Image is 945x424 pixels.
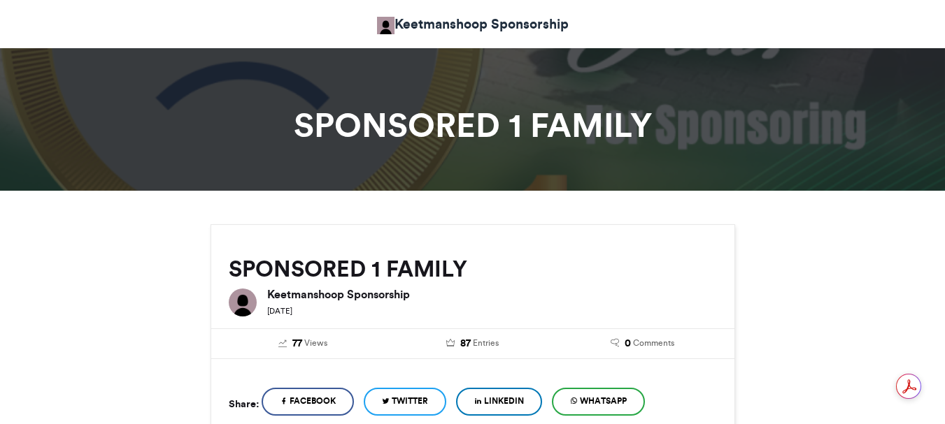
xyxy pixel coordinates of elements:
span: Twitter [392,395,428,407]
span: Comments [633,337,674,349]
a: WhatsApp [552,388,645,416]
a: 87 Entries [398,336,547,351]
h2: SPONSORED 1 FAMILY [229,256,717,282]
a: LinkedIn [456,388,542,416]
a: Facebook [262,388,354,416]
a: Keetmanshoop Sponsorship [377,14,569,34]
a: Twitter [364,388,446,416]
span: Facebook [290,395,336,407]
a: 77 Views [229,336,378,351]
img: Keetmanshoop Sponsorship [377,17,395,34]
a: 0 Comments [568,336,717,351]
span: 0 [625,336,631,351]
h5: Share: [229,395,259,413]
span: 77 [292,336,302,351]
h6: Keetmanshoop Sponsorship [267,288,717,300]
span: Views [304,337,327,349]
h1: SPONSORED 1 FAMILY [85,108,861,142]
span: LinkedIn [484,395,524,407]
span: Entries [473,337,499,349]
span: WhatsApp [580,395,627,407]
small: [DATE] [267,306,292,316]
span: 87 [460,336,471,351]
img: Keetmanshoop Sponsorship [229,288,257,316]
